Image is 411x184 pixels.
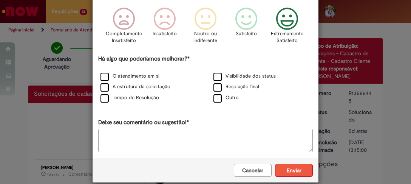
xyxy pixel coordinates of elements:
[213,94,239,101] label: Outro
[271,30,303,44] p: Extremamente Satisfeito
[106,30,142,44] p: Completamente Insatisfeito
[268,2,306,54] div: Extremamente Satisfeito
[213,73,276,80] label: Visibilidade dos status
[100,83,170,90] label: A estrutura da solicitação
[236,30,257,37] p: Satisfeito
[100,73,159,80] label: O atendimento em si
[100,94,159,101] label: Tempo de Resolução
[275,164,313,177] button: Enviar
[234,164,272,177] button: Cancelar
[98,119,189,126] label: Deixe seu comentário ou sugestão!*
[192,30,219,44] p: Neutro ou indiferente
[153,30,177,37] p: Insatisfeito
[227,2,266,54] div: Satisfeito
[213,83,259,90] label: Resolução final
[104,2,143,54] div: Completamente Insatisfeito
[145,2,184,54] div: Insatisfeito
[98,55,313,104] div: Há algo que poderíamos melhorar?*
[186,2,225,54] div: Neutro ou indiferente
